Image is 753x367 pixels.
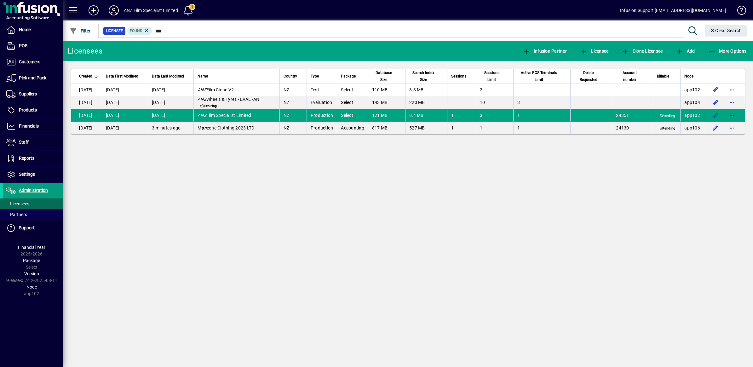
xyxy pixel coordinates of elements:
[476,83,513,96] td: 2
[684,87,700,92] span: app102.prod.infusionbusinesssoftware.com
[3,220,63,236] a: Support
[6,201,29,206] span: Licensees
[684,100,700,105] span: app104.prod.infusionbusinesssoftware.com
[127,27,152,35] mat-chip: Found Status: Found
[19,75,46,80] span: Pick and Pack
[3,167,63,182] a: Settings
[657,73,676,80] div: Billable
[279,109,307,122] td: NZ
[19,225,35,230] span: Support
[198,125,254,130] span: M one Clothing 2023 LTD
[284,73,297,80] span: Country
[727,110,737,120] button: More options
[102,83,148,96] td: [DATE]
[674,45,696,57] button: Add
[106,28,123,34] span: Licensee
[198,87,206,92] em: ANZ
[3,38,63,54] a: POS
[341,73,356,80] span: Package
[727,97,737,107] button: More options
[71,122,102,134] td: [DATE]
[368,109,405,122] td: 121 MB
[79,73,92,80] span: Created
[684,113,700,118] span: app102.prod.infusionbusinesssoftware.com
[372,69,401,83] div: Database Size
[19,43,27,48] span: POS
[148,96,193,109] td: [DATE]
[3,135,63,150] a: Staff
[620,5,726,15] div: Infusion Support [EMAIL_ADDRESS][DOMAIN_NAME]
[405,122,447,134] td: 527 MB
[616,69,643,83] span: Account number
[409,69,438,83] span: Search Index Size
[148,83,193,96] td: [DATE]
[341,73,364,80] div: Package
[19,107,37,112] span: Products
[476,122,513,134] td: 1
[19,91,37,96] span: Suppliers
[68,46,102,56] div: Licensees
[3,118,63,134] a: Financials
[622,49,663,54] span: Clone Licensee
[124,5,178,15] div: ANZ Film Specialist Limited
[409,69,443,83] div: Search Index Size
[106,73,144,80] div: Data First Modified
[676,49,695,54] span: Add
[480,69,504,83] span: Sessions Limit
[104,5,124,16] button: Profile
[198,97,259,102] span: Wheels & Tyres - EVAL -AN
[3,151,63,166] a: Reports
[658,113,676,118] span: Pending
[3,198,63,209] a: Licensees
[198,97,206,102] em: ANZ
[198,73,208,80] span: Name
[198,73,276,80] div: Name
[198,113,206,118] em: ANZ
[79,73,98,80] div: Created
[71,96,102,109] td: [DATE]
[574,69,608,83] div: Delete Requested
[616,69,649,83] div: Account number
[372,69,396,83] span: Database Size
[658,126,676,131] span: Pending
[710,110,721,120] button: Edit
[405,96,447,109] td: 220 MB
[447,109,476,122] td: 1
[279,83,307,96] td: NZ
[337,109,368,122] td: Select
[19,172,35,177] span: Settings
[284,73,303,80] div: Country
[447,122,476,134] td: 1
[612,109,653,122] td: 24351
[26,284,37,290] span: Node
[705,25,747,37] button: Clear
[3,70,63,86] a: Pick and Pack
[517,69,566,83] div: Active POS Terminals Limit
[102,109,148,122] td: [DATE]
[476,96,513,109] td: 10
[337,96,368,109] td: Select
[480,69,509,83] div: Sessions Limit
[18,245,45,250] span: Financial Year
[476,109,513,122] td: 3
[684,73,700,80] div: Node
[148,122,193,134] td: 3 minutes ago
[513,122,570,134] td: 1
[307,96,337,109] td: Evaluation
[3,86,63,102] a: Suppliers
[451,73,472,80] div: Sessions
[311,73,319,80] span: Type
[152,73,184,80] span: Data Last Modified
[106,73,138,80] span: Data First Modified
[19,156,34,161] span: Reports
[102,96,148,109] td: [DATE]
[337,83,368,96] td: Select
[23,258,40,263] span: Package
[513,109,570,122] td: 1
[307,83,337,96] td: Test
[517,69,561,83] span: Active POS Terminals Limit
[6,212,27,217] span: Partners
[71,109,102,122] td: [DATE]
[148,109,193,122] td: [DATE]
[19,123,39,129] span: Financials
